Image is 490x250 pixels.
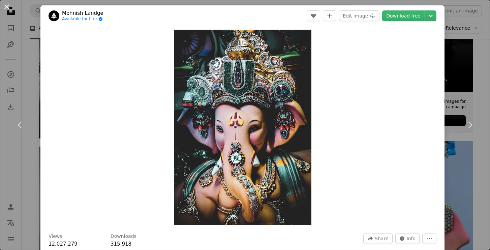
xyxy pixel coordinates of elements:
[375,233,388,244] span: Share
[49,233,62,240] h3: Views
[62,17,103,22] a: Available for hire
[323,10,336,21] button: Add to Collection
[395,233,420,244] button: Stats about this image
[111,241,131,247] span: 315,918
[422,233,436,244] button: More Actions
[49,10,59,21] img: Go to Mohnish Landge's profile
[450,93,490,157] a: Next
[174,30,311,225] button: Zoom in on this image
[363,233,392,244] button: Share this image
[174,30,311,225] img: Lord Ganesha
[62,10,103,17] a: Mohnish Landge
[307,10,320,21] button: Like
[425,10,436,21] button: Choose download size
[49,241,78,247] span: 12,027,279
[407,233,416,244] span: Info
[382,10,425,21] a: Download free
[339,10,379,21] button: Edit image
[111,233,136,240] h3: Downloads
